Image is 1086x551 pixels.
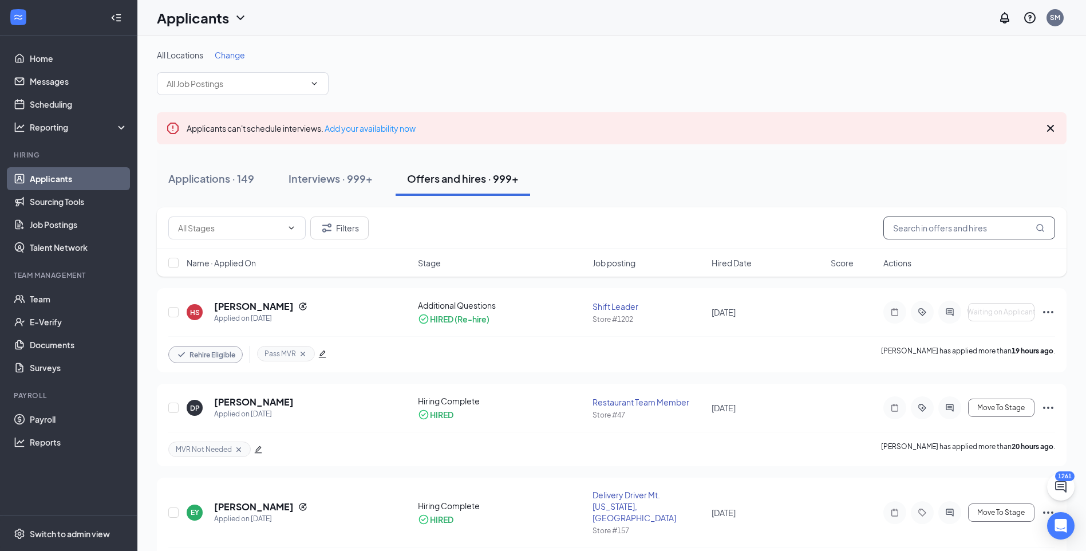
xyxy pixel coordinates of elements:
[189,350,235,360] span: Rehire Eligible
[178,222,282,234] input: All Stages
[30,333,128,356] a: Documents
[298,502,307,511] svg: Reapply
[968,303,1034,321] button: Waiting on Applicant
[881,442,1055,457] p: [PERSON_NAME] has applied more than .
[593,301,705,312] div: Shift Leader
[30,121,128,133] div: Reporting
[593,314,705,324] div: Store #1202
[430,409,453,420] div: HIRED
[915,308,929,317] svg: ActiveTag
[30,93,128,116] a: Scheduling
[30,310,128,333] a: E-Verify
[1047,512,1075,540] div: Open Intercom Messenger
[14,270,125,280] div: Team Management
[187,257,256,269] span: Name · Applied On
[418,409,429,420] svg: CheckmarkCircle
[30,47,128,70] a: Home
[593,410,705,420] div: Store #47
[254,446,262,454] span: edit
[968,503,1034,522] button: Move To Stage
[712,507,736,518] span: [DATE]
[593,489,705,524] div: Delivery Driver Mt. [US_STATE], [GEOGRAPHIC_DATA]
[1012,347,1053,355] b: 19 hours ago
[318,350,326,358] span: edit
[998,11,1012,25] svg: Notifications
[430,514,453,525] div: HIRED
[166,121,180,135] svg: Error
[30,167,128,190] a: Applicants
[943,308,957,317] svg: ActiveChat
[943,403,957,412] svg: ActiveChat
[190,403,200,413] div: DP
[712,307,736,317] span: [DATE]
[831,257,854,269] span: Score
[593,396,705,408] div: Restaurant Team Member
[30,288,128,310] a: Team
[407,171,519,186] div: Offers and hires · 999+
[418,313,429,325] svg: CheckmarkCircle
[883,257,911,269] span: Actions
[214,501,294,513] h5: [PERSON_NAME]
[1023,11,1037,25] svg: QuestionInfo
[214,313,307,324] div: Applied on [DATE]
[214,513,307,525] div: Applied on [DATE]
[943,508,957,517] svg: ActiveChat
[430,313,489,325] div: HIRED (Re-hire)
[915,508,929,517] svg: Tag
[298,302,307,311] svg: Reapply
[187,123,416,133] span: Applicants can't schedule interviews.
[1041,401,1055,415] svg: Ellipses
[593,257,635,269] span: Job posting
[968,399,1034,417] button: Move To Stage
[14,121,25,133] svg: Analysis
[298,349,307,359] svg: Cross
[214,300,294,313] h5: [PERSON_NAME]
[593,526,705,536] div: Store #157
[1044,121,1057,135] svg: Cross
[176,444,232,454] span: MVR Not Needed
[14,528,25,540] svg: Settings
[712,403,736,413] span: [DATE]
[30,356,128,379] a: Surveys
[325,123,416,133] a: Add your availability now
[1047,473,1075,501] button: ChatActive
[1054,480,1068,494] svg: ChatActive
[30,190,128,213] a: Sourcing Tools
[418,500,586,511] div: Hiring Complete
[30,528,110,540] div: Switch to admin view
[30,431,128,454] a: Reports
[30,70,128,93] a: Messages
[888,403,902,412] svg: Note
[883,217,1055,239] input: Search in offers and hires
[320,221,334,235] svg: Filter
[168,171,254,186] div: Applications · 149
[176,349,187,360] svg: Checkmark
[418,257,441,269] span: Stage
[157,8,229,27] h1: Applicants
[418,514,429,525] svg: CheckmarkCircle
[234,445,243,454] svg: Cross
[977,509,1025,517] span: Move To Stage
[287,223,296,233] svg: ChevronDown
[967,308,1036,316] span: Waiting on Applicant
[418,395,586,407] div: Hiring Complete
[30,236,128,259] a: Talent Network
[30,213,128,236] a: Job Postings
[190,308,200,317] div: HS
[888,508,902,517] svg: Note
[888,308,902,317] svg: Note
[110,12,122,23] svg: Collapse
[13,11,24,23] svg: WorkstreamLogo
[157,50,203,60] span: All Locations
[191,507,199,517] div: EY
[1012,442,1053,451] b: 20 hours ago
[712,257,752,269] span: Hired Date
[418,300,586,311] div: Additional Questions
[310,79,319,88] svg: ChevronDown
[881,346,1055,363] p: [PERSON_NAME] has applied more than .
[915,403,929,412] svg: ActiveTag
[1041,506,1055,519] svg: Ellipses
[1055,471,1075,481] div: 1261
[214,396,294,408] h5: [PERSON_NAME]
[14,391,125,400] div: Payroll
